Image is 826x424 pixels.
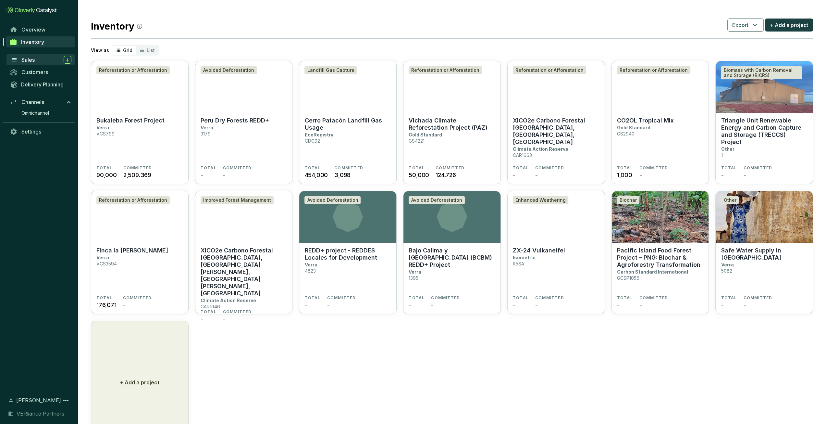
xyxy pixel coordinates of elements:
span: 3,098 [334,171,351,179]
span: COMMITTED [535,165,564,171]
p: 1395 [409,275,418,281]
p: Climate Action Reserve [201,298,256,303]
a: XICO2e Carbono Forestal Ejido Noh Bec, Municipio de Felipe Carrillo Puerto, Estado de Quintana Ro... [195,191,293,314]
p: Verra [409,269,421,275]
span: - [123,301,126,309]
span: Delivery Planning [21,81,64,88]
img: ZX-24 Vulkaneifel [508,191,605,243]
span: - [513,171,515,179]
p: View as [91,47,109,54]
a: Safe Water Supply in ZambiaOtherSafe Water Supply in [GEOGRAPHIC_DATA]Verra5082TOTAL-COMMITTED- [715,191,813,314]
p: Verra [721,262,734,267]
span: - [304,301,307,309]
span: TOTAL [513,165,529,171]
span: - [721,171,723,179]
a: Channels [6,96,75,108]
p: Safe Water Supply in [GEOGRAPHIC_DATA] [721,247,808,261]
p: XICO2e Carbono Forestal [GEOGRAPHIC_DATA], [GEOGRAPHIC_DATA], [GEOGRAPHIC_DATA] [513,117,599,146]
div: Reforestation or Afforestation [96,66,170,74]
p: EcoRegistry [304,132,333,137]
span: COMMITTED [639,295,668,301]
p: 1 [721,152,722,158]
p: CDC92 [304,138,320,144]
a: Pacific Island Food Forest Project – PNG: Biochar & Agroforestry TransformationBiocharPacific Isl... [611,191,709,314]
a: Peru Dry Forests REDD+Avoided DeforestationPeru Dry Forests REDD+Verra3179TOTAL-COMMITTED- [195,61,293,184]
span: - [721,301,723,309]
img: Bukaleba Forest Project [91,61,188,113]
p: Bajo Calima y [GEOGRAPHIC_DATA] (BCBM) REDD+ Project [409,247,495,268]
p: Gold Standard [617,125,650,130]
button: + Add a project [765,19,813,32]
a: Finca la Paz IIReforestation or AfforestationFinca la [PERSON_NAME]VerraVCS3594TOTAL176,071COMMIT... [91,191,189,314]
span: TOTAL [304,295,320,301]
p: GS2940 [617,131,635,136]
span: 124.726 [436,171,456,179]
div: Reforestation or Afforestation [96,196,170,204]
p: Verra [96,125,109,130]
span: TOTAL [617,295,633,301]
span: 90,000 [96,171,117,179]
span: COMMITTED [334,165,363,171]
span: COMMITTED [123,295,152,301]
p: GS4221 [409,138,425,144]
span: [PERSON_NAME] [16,396,61,404]
span: Sales [21,57,35,63]
span: TOTAL [304,165,320,171]
div: Reforestation or Afforestation [617,66,690,74]
div: segmented control [112,45,159,56]
a: XICO2e Carbono Forestal Ejido Pueblo Nuevo, Durango, MéxicoReforestation or AfforestationXICO2e C... [507,61,605,184]
p: CAR1946 [201,304,220,309]
a: Avoided DeforestationREDD+ project - REDDES Locales for DevelopmentVerra4823TOTAL-COMMITTED- [299,191,397,314]
a: Bukaleba Forest ProjectReforestation or AfforestationBukaleba Forest ProjectVerraVCS799TOTAL90,00... [91,61,189,184]
span: TOTAL [96,295,112,301]
div: Enhanced Weathering [513,196,568,204]
a: Vichada Climate Reforestation Project (PAZ)Reforestation or AfforestationVichada Climate Reforest... [403,61,501,184]
span: - [431,301,434,309]
button: Export [727,19,764,32]
p: Pacific Island Food Forest Project – PNG: Biochar & Agroforestry Transformation [617,247,704,268]
span: Omnichannel [21,110,49,116]
p: Climate Action Reserve [513,146,568,152]
p: Bukaleba Forest Project [96,117,165,124]
p: Isometric [513,255,536,260]
span: + Add a project [770,21,808,29]
div: Biochar [617,196,639,204]
p: Finca la [PERSON_NAME] [96,247,168,254]
span: COMMITTED [223,165,252,171]
div: Avoided Deforestation [304,196,361,204]
img: Peru Dry Forests REDD+ [195,61,292,113]
span: TOTAL [201,309,216,315]
span: - [223,171,226,179]
p: VCS3594 [96,261,117,266]
div: Improved Forest Management [201,196,274,204]
img: Triangle Unit Renewable Energy and Carbon Capture and Storage (TRECCS) Project [716,61,813,113]
p: XICO2e Carbono Forestal [GEOGRAPHIC_DATA], [GEOGRAPHIC_DATA][PERSON_NAME], [GEOGRAPHIC_DATA][PERS... [201,247,287,297]
span: 2,509.369 [123,171,151,179]
span: List [147,47,155,53]
div: Biomass with Carbon Removal and Storage (BiCRS) [721,66,802,79]
a: Delivery Planning [6,79,75,90]
a: Avoided DeforestationBajo Calima y [GEOGRAPHIC_DATA] (BCBM) REDD+ ProjectVerra1395TOTAL-COMMITTED- [403,191,501,314]
p: Other [721,146,734,152]
span: - [639,301,642,309]
div: Other [721,196,739,204]
p: VCS799 [96,131,115,136]
div: Reforestation or Afforestation [513,66,586,74]
a: Customers [6,67,75,78]
span: Grid [123,47,132,53]
p: ZX-24 Vulkaneifel [513,247,565,254]
div: Avoided Deforestation [201,66,257,74]
span: - [639,171,642,179]
span: - [327,301,329,309]
p: REDD+ project - REDDES Locales for Development [304,247,391,261]
span: - [513,301,515,309]
span: 176,071 [96,301,117,309]
a: Overview [6,24,75,35]
p: Gold Standard [409,132,442,137]
span: 1,000 [617,171,632,179]
img: XICO2e Carbono Forestal Ejido Noh Bec, Municipio de Felipe Carrillo Puerto, Estado de Quintana Ro... [195,191,292,243]
a: ZX-24 VulkaneifelEnhanced WeatheringZX-24 VulkaneifelIsometricK5SATOTAL-COMMITTED- [507,191,605,314]
span: TOTAL [409,165,425,171]
span: COMMITTED [327,295,356,301]
span: VERliance Partners [17,410,64,418]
